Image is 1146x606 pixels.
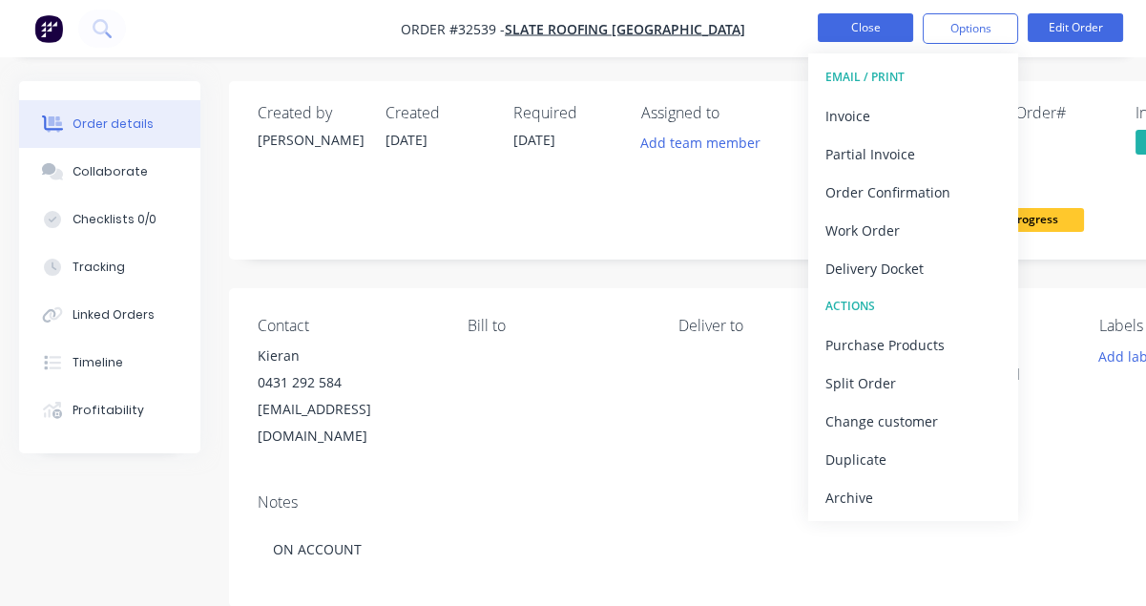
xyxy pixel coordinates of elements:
[19,148,200,196] button: Collaborate
[258,343,437,369] div: Kieran
[19,243,200,291] button: Tracking
[401,20,505,38] span: Order #32539 -
[19,100,200,148] button: Order details
[825,178,1001,206] div: Order Confirmation
[73,211,156,228] div: Checklists 0/0
[825,255,1001,282] div: Delivery Docket
[825,102,1001,130] div: Invoice
[73,259,125,276] div: Tracking
[825,294,1001,319] div: ACTIONS
[19,387,200,434] button: Profitability
[969,182,1113,200] div: Status
[825,217,1001,244] div: Work Order
[1028,13,1123,42] button: Edit Order
[73,402,144,419] div: Profitability
[258,343,437,449] div: Kieran0431 292 584[EMAIL_ADDRESS][DOMAIN_NAME]
[505,20,745,38] a: SLATE ROOFING [GEOGRAPHIC_DATA]
[73,354,123,371] div: Timeline
[631,130,771,156] button: Add team member
[73,306,155,324] div: Linked Orders
[825,484,1001,512] div: Archive
[19,291,200,339] button: Linked Orders
[258,369,437,396] div: 0431 292 584
[818,13,913,42] button: Close
[923,13,1018,44] button: Options
[825,331,1001,359] div: Purchase Products
[513,104,618,122] div: Required
[258,130,363,150] div: [PERSON_NAME]
[73,163,148,180] div: Collaborate
[825,140,1001,168] div: Partial Invoice
[678,317,858,335] div: Deliver to
[73,115,154,133] div: Order details
[825,369,1001,397] div: Split Order
[969,208,1084,237] button: In Progress
[969,130,1113,150] div: 28054
[641,130,771,156] button: Add team member
[513,131,555,149] span: [DATE]
[825,65,1001,90] div: EMAIL / PRINT
[19,196,200,243] button: Checklists 0/0
[19,339,200,387] button: Timeline
[969,208,1084,232] span: In Progress
[825,407,1001,435] div: Change customer
[641,104,832,122] div: Assigned to
[969,104,1113,122] div: MYOB Order #
[825,446,1001,473] div: Duplicate
[468,317,647,335] div: Bill to
[385,131,427,149] span: [DATE]
[258,104,363,122] div: Created by
[258,396,437,449] div: [EMAIL_ADDRESS][DOMAIN_NAME]
[34,14,63,43] img: Factory
[385,104,490,122] div: Created
[258,317,437,335] div: Contact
